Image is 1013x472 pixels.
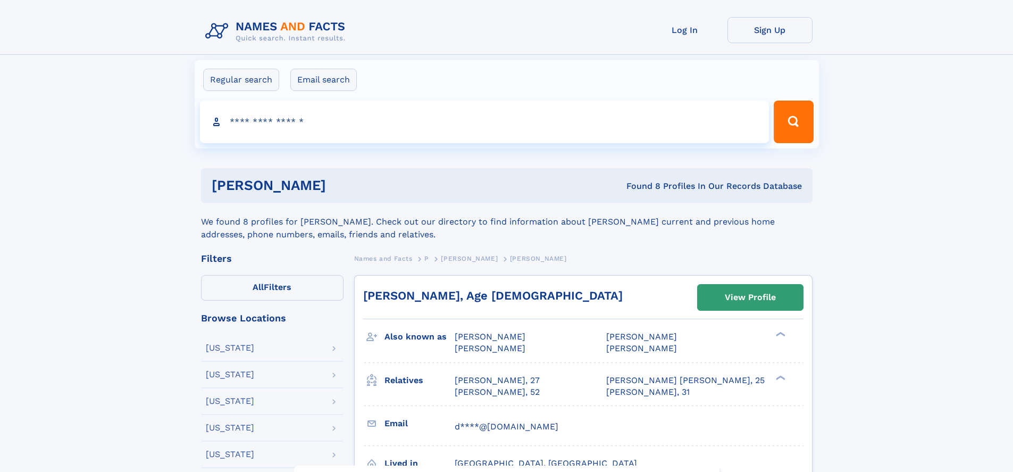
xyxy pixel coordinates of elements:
[363,289,623,302] a: [PERSON_NAME], Age [DEMOGRAPHIC_DATA]
[455,332,525,342] span: [PERSON_NAME]
[206,450,254,459] div: [US_STATE]
[455,386,540,398] a: [PERSON_NAME], 52
[727,17,813,43] a: Sign Up
[476,180,802,192] div: Found 8 Profiles In Our Records Database
[455,375,540,386] a: [PERSON_NAME], 27
[698,285,803,310] a: View Profile
[200,101,769,143] input: search input
[774,101,813,143] button: Search Button
[773,374,786,381] div: ❯
[773,331,786,338] div: ❯
[206,370,254,379] div: [US_STATE]
[201,313,344,323] div: Browse Locations
[606,343,677,353] span: [PERSON_NAME]
[441,255,498,262] span: [PERSON_NAME]
[424,255,429,262] span: P
[606,332,677,342] span: [PERSON_NAME]
[606,375,765,386] a: [PERSON_NAME] [PERSON_NAME], 25
[253,282,264,292] span: All
[203,69,279,91] label: Regular search
[441,252,498,265] a: [PERSON_NAME]
[290,69,357,91] label: Email search
[201,275,344,301] label: Filters
[384,371,455,390] h3: Relatives
[354,252,413,265] a: Names and Facts
[384,415,455,433] h3: Email
[642,17,727,43] a: Log In
[201,254,344,263] div: Filters
[424,252,429,265] a: P
[206,424,254,432] div: [US_STATE]
[201,203,813,241] div: We found 8 profiles for [PERSON_NAME]. Check out our directory to find information about [PERSON_...
[455,343,525,353] span: [PERSON_NAME]
[212,179,476,192] h1: [PERSON_NAME]
[606,386,690,398] a: [PERSON_NAME], 31
[384,328,455,346] h3: Also known as
[206,344,254,352] div: [US_STATE]
[455,458,637,468] span: [GEOGRAPHIC_DATA], [GEOGRAPHIC_DATA]
[201,17,354,46] img: Logo Names and Facts
[510,255,567,262] span: [PERSON_NAME]
[725,285,776,310] div: View Profile
[206,397,254,405] div: [US_STATE]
